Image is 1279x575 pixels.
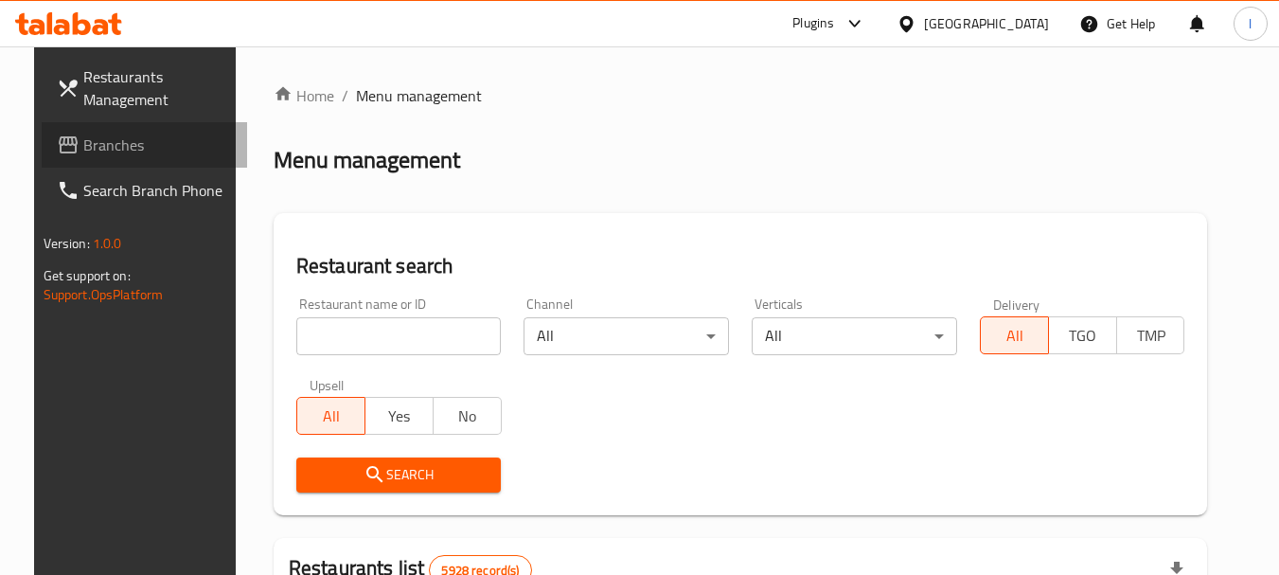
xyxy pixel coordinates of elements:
[356,84,482,107] span: Menu management
[83,134,233,156] span: Branches
[296,397,365,435] button: All
[274,84,334,107] a: Home
[305,403,358,430] span: All
[993,297,1040,311] label: Delivery
[433,397,502,435] button: No
[93,231,122,256] span: 1.0.0
[342,84,348,107] li: /
[524,317,729,355] div: All
[752,317,957,355] div: All
[44,282,164,307] a: Support.OpsPlatform
[373,403,426,430] span: Yes
[1125,322,1178,350] span: TMP
[1116,316,1185,354] button: TMP
[988,322,1041,350] span: All
[274,145,460,175] h2: Menu management
[42,54,248,122] a: Restaurants Management
[42,122,248,168] a: Branches
[274,84,1208,107] nav: breadcrumb
[83,65,233,111] span: Restaurants Management
[44,263,131,288] span: Get support on:
[924,13,1049,34] div: [GEOGRAPHIC_DATA]
[792,12,834,35] div: Plugins
[296,317,502,355] input: Search for restaurant name or ID..
[310,378,345,391] label: Upsell
[296,252,1185,280] h2: Restaurant search
[44,231,90,256] span: Version:
[1057,322,1110,350] span: TGO
[311,463,487,487] span: Search
[83,179,233,202] span: Search Branch Phone
[441,403,494,430] span: No
[980,316,1049,354] button: All
[42,168,248,213] a: Search Branch Phone
[296,458,502,493] button: Search
[1249,13,1252,34] span: l
[364,397,434,435] button: Yes
[1048,316,1117,354] button: TGO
